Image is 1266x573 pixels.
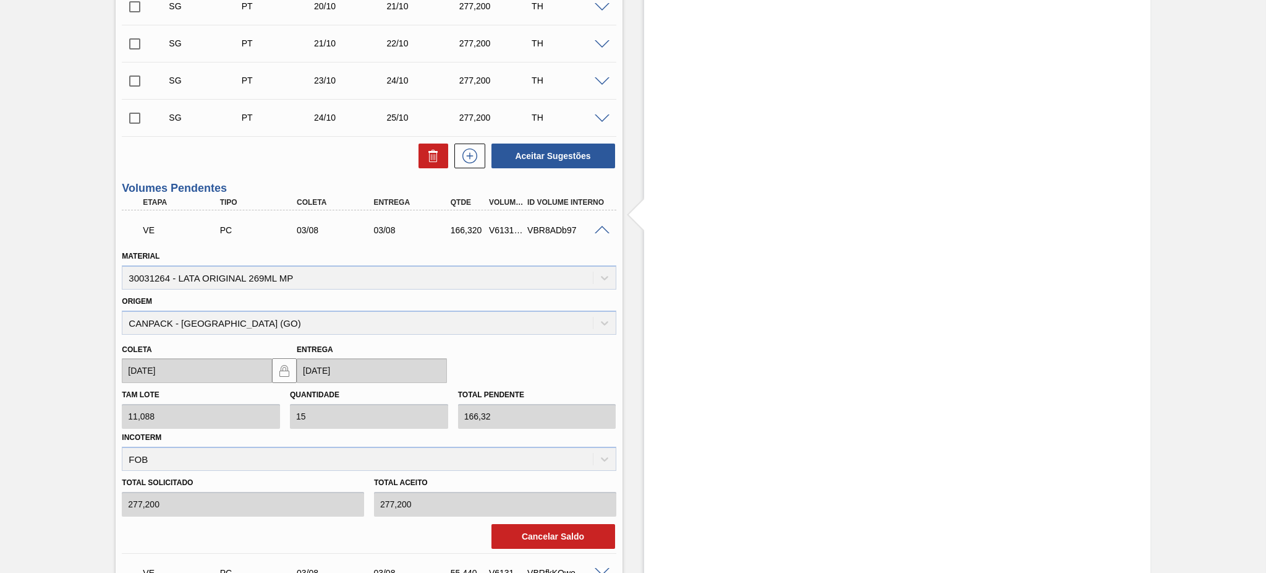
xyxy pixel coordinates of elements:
div: 03/08/2025 [294,225,380,235]
div: Pedido de Compra [217,225,304,235]
div: 21/10/2025 [383,1,465,11]
div: VBR8ADb97 [524,225,611,235]
label: Total Solicitado [122,474,364,492]
div: Excluir Sugestões [412,144,448,168]
div: 03/08/2025 [370,225,457,235]
div: Pedido de Transferência [239,38,320,48]
label: Entrega [297,345,333,354]
div: Aceitar Sugestões [485,142,616,170]
button: locked [272,358,297,383]
p: VE [143,225,223,235]
div: Id Volume Interno [524,198,611,207]
label: Tam lote [122,390,159,399]
button: Aceitar Sugestões [491,144,615,168]
input: dd/mm/yyyy [297,358,447,383]
div: Pedido de Transferência [239,1,320,11]
div: Coleta [294,198,380,207]
div: TH [529,75,610,85]
div: 166,320 [448,225,488,235]
div: 24/10/2025 [383,75,465,85]
div: Pedido de Transferência [239,75,320,85]
div: V613120 [486,225,526,235]
button: Cancelar Saldo [491,524,615,549]
div: 23/10/2025 [311,75,393,85]
div: Nova sugestão [448,144,485,168]
div: Volume Portal [486,198,526,207]
label: Coleta [122,345,151,354]
div: Entrega [370,198,457,207]
div: 277,200 [456,1,538,11]
div: 22/10/2025 [383,38,465,48]
div: Pedido de Transferência [239,113,320,123]
input: dd/mm/yyyy [122,358,272,383]
label: Quantidade [290,390,339,399]
div: 20/10/2025 [311,1,393,11]
img: locked [277,363,292,378]
div: TH [529,113,610,123]
label: Total Aceito [374,474,616,492]
div: Tipo [217,198,304,207]
div: Sugestão Criada [166,75,247,85]
label: Origem [122,297,152,306]
label: Total pendente [458,390,524,399]
div: Sugestão Criada [166,38,247,48]
div: 21/10/2025 [311,38,393,48]
div: 25/10/2025 [383,113,465,123]
div: Etapa [140,198,226,207]
label: Material [122,252,159,261]
div: 277,200 [456,38,538,48]
label: Incoterm [122,433,161,442]
div: 24/10/2025 [311,113,393,123]
div: Qtde [448,198,488,207]
div: Sugestão Criada [166,1,247,11]
h3: Volumes Pendentes [122,182,616,195]
div: TH [529,1,610,11]
div: Sugestão Criada [166,113,247,123]
div: 277,200 [456,75,538,85]
div: TH [529,38,610,48]
div: Volume Enviado para Transporte [140,217,226,244]
div: 277,200 [456,113,538,123]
